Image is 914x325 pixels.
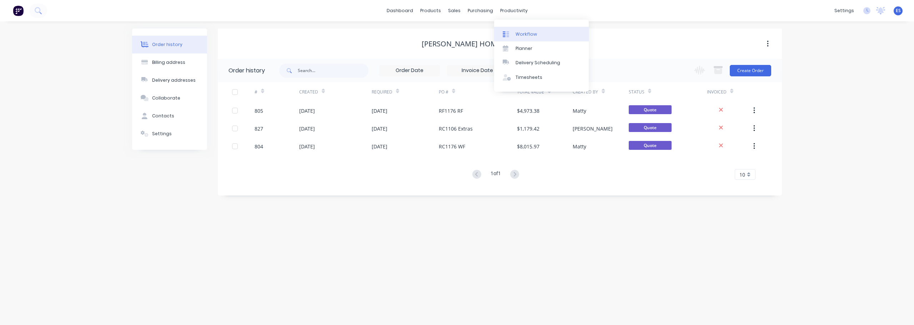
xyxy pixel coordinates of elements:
span: Quote [629,105,672,114]
span: Quote [629,123,672,132]
div: Billing address [152,59,185,66]
div: Matty [573,107,586,115]
button: Order history [132,36,207,54]
div: Invoiced [707,82,752,102]
div: purchasing [464,5,497,16]
a: Planner [494,41,589,56]
div: Contacts [152,113,174,119]
div: Timesheets [516,74,542,81]
a: Workflow [494,27,589,41]
div: 804 [255,143,263,150]
div: [DATE] [372,143,387,150]
div: [PERSON_NAME] Homes [GEOGRAPHIC_DATA] [422,40,578,48]
div: Planner [516,45,532,52]
div: [DATE] [372,107,387,115]
div: Created [299,82,372,102]
div: Required [372,89,392,95]
button: Delivery addresses [132,71,207,89]
div: Settings [152,131,172,137]
button: Settings [132,125,207,143]
span: 10 [739,171,745,178]
div: [DATE] [299,125,315,132]
div: Required [372,82,439,102]
div: $8,015.97 [517,143,539,150]
div: sales [445,5,464,16]
div: Invoiced [707,89,727,95]
div: RF1176 RF [439,107,463,115]
div: Delivery addresses [152,77,196,83]
div: Delivery Scheduling [516,60,560,66]
input: Search... [298,64,368,78]
div: [DATE] [372,125,387,132]
input: Order Date [380,65,440,76]
div: Collaborate [152,95,180,101]
div: # [255,89,257,95]
div: [PERSON_NAME] [573,125,613,132]
div: Created [299,89,318,95]
button: Collaborate [132,89,207,107]
div: products [417,5,445,16]
a: Timesheets [494,70,589,85]
button: Billing address [132,54,207,71]
span: Quote [629,141,672,150]
span: ES [896,7,901,14]
div: 805 [255,107,263,115]
div: Workflow [516,31,537,37]
div: [DATE] [299,107,315,115]
div: RC1106 Extras [439,125,473,132]
div: RC1176 WF [439,143,465,150]
div: [DATE] [299,143,315,150]
button: Contacts [132,107,207,125]
div: 827 [255,125,263,132]
div: PO # [439,82,517,102]
div: Order history [228,66,265,75]
div: $4,973.38 [517,107,539,115]
div: Matty [573,143,586,150]
div: Status [629,89,644,95]
div: 1 of 1 [491,169,501,180]
a: dashboard [383,5,417,16]
img: Factory [13,5,24,16]
a: Delivery Scheduling [494,56,589,70]
div: Status [629,82,707,102]
div: Created By [573,82,628,102]
div: productivity [497,5,531,16]
button: Create Order [730,65,771,76]
input: Invoice Date [447,65,507,76]
div: settings [831,5,858,16]
div: PO # [439,89,448,95]
div: Order history [152,41,182,48]
div: $1,179.42 [517,125,539,132]
div: # [255,82,299,102]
